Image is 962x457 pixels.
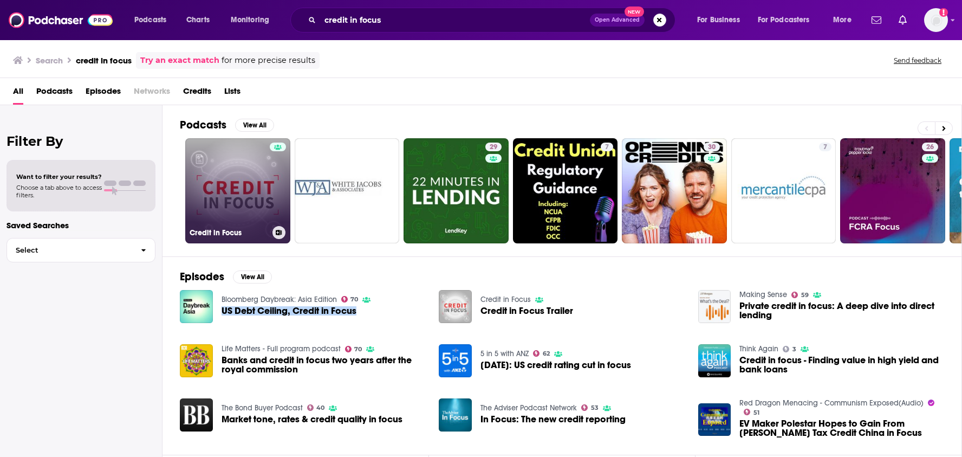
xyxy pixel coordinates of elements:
a: Lists [224,82,240,105]
span: 7 [605,142,609,153]
a: EpisodesView All [180,270,272,284]
a: Credit in Focus [480,295,531,304]
span: 53 [591,405,599,410]
span: Want to filter your results? [16,173,102,181]
input: Search podcasts, credits, & more... [320,11,590,29]
a: All [13,82,23,105]
a: Credits [183,82,211,105]
button: open menu [825,11,865,29]
button: View All [233,271,272,284]
span: Choose a tab above to access filters. [16,184,102,199]
a: 26 [840,138,945,243]
a: Show notifications dropdown [867,11,886,29]
span: Podcasts [36,82,73,105]
a: Try an exact match [140,54,219,67]
a: Credit in focus - Finding value in high yield and bank loans [739,356,944,374]
img: Monday: US credit rating cut in focus [439,344,472,377]
svg: Add a profile image [939,8,948,17]
span: For Business [697,12,740,28]
span: Open Advanced [595,17,640,23]
button: View All [235,119,274,132]
a: Episodes [86,82,121,105]
button: open menu [751,11,825,29]
a: Credit in Focus Trailer [480,306,573,316]
a: Show notifications dropdown [894,11,911,29]
a: 59 [791,292,809,298]
img: Podchaser - Follow, Share and Rate Podcasts [9,10,113,30]
a: 29 [485,143,502,151]
span: for more precise results [222,54,315,67]
button: Send feedback [890,56,945,65]
img: Market tone, rates & credit quality in focus [180,398,213,432]
a: Think Again [739,344,778,353]
span: 70 [354,347,362,352]
span: 62 [543,351,550,356]
span: Private credit in focus: A deep dive into direct lending​ [739,301,944,320]
span: 40 [316,405,324,410]
a: 7 [819,143,831,151]
h2: Podcasts [180,118,226,132]
a: US Debt Ceiling, Credit in Focus [222,306,356,316]
img: In Focus: The new credit reporting [439,398,472,432]
a: Bloomberg Daybreak: Asia Edition [222,295,337,304]
img: Credit in Focus Trailer [439,290,472,323]
a: 7 [601,143,613,151]
a: The Adviser Podcast Network [480,403,577,413]
span: 51 [753,410,759,415]
a: 40 [307,404,325,411]
span: Podcasts [134,12,166,28]
a: Red Dragon Menacing - Communism Exposed(Audio) [739,398,924,408]
h3: Credit in Focus [190,228,268,237]
button: open menu [223,11,283,29]
span: 30 [708,142,716,153]
span: 7 [823,142,827,153]
a: 70 [341,296,359,302]
a: 53 [581,404,599,411]
span: Charts [186,12,210,28]
span: Logged in as Society22 [924,8,948,32]
a: In Focus: The new credit reporting [480,415,626,424]
img: Private credit in focus: A deep dive into direct lending​ [698,290,731,323]
a: Monday: US credit rating cut in focus [480,361,631,370]
a: 30 [622,138,727,243]
a: 29 [404,138,509,243]
a: Credit in Focus [185,138,290,243]
div: Search podcasts, credits, & more... [301,8,686,33]
h2: Filter By [6,133,155,149]
button: open menu [127,11,180,29]
img: US Debt Ceiling, Credit in Focus [180,290,213,323]
a: 26 [922,143,938,151]
span: Banks and credit in focus two years after the royal commission [222,356,426,374]
span: 3 [792,347,796,352]
a: Market tone, rates & credit quality in focus [222,415,402,424]
button: Select [6,238,155,262]
a: 30 [704,143,720,151]
a: Charts [179,11,216,29]
img: User Profile [924,8,948,32]
span: Select [7,247,132,254]
span: For Podcasters [758,12,810,28]
a: 5 in 5 with ANZ [480,349,529,358]
a: Life Matters - Full program podcast [222,344,341,353]
span: New [625,7,644,17]
h3: credit in focus [76,55,132,66]
h2: Episodes [180,270,224,284]
a: PodcastsView All [180,118,274,132]
a: The Bond Buyer Podcast [222,403,303,413]
a: Making Sense [739,290,787,299]
img: Credit in focus - Finding value in high yield and bank loans [698,344,731,377]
